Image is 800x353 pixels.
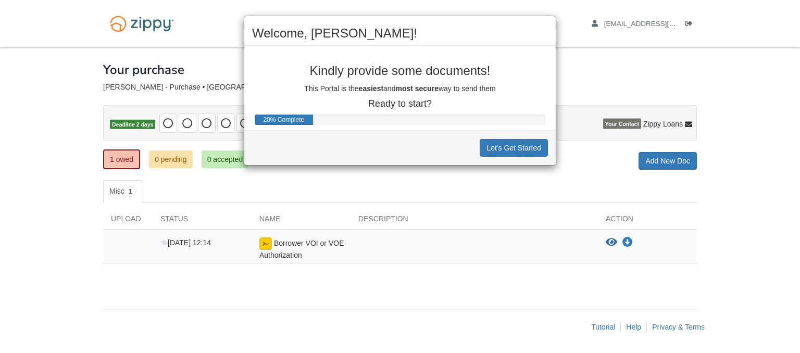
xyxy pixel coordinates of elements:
button: Let's Get Started [480,139,548,157]
b: easiest [359,84,383,93]
p: Ready to start? [252,99,548,109]
h2: Welcome, [PERSON_NAME]! [252,27,548,40]
div: Progress Bar [255,115,313,125]
b: most secure [395,84,438,93]
p: This Portal is the and way to send them [252,83,548,94]
p: Kindly provide some documents! [252,64,548,78]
